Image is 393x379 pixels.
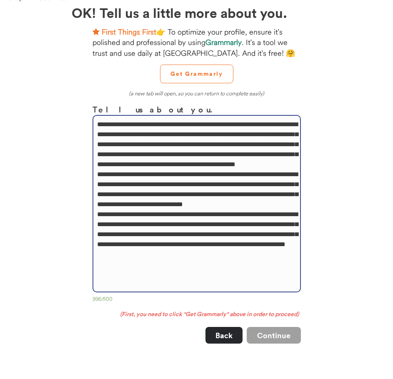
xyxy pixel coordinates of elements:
button: Get Grammarly [160,65,233,83]
button: Continue [247,327,301,344]
strong: Grammarly [205,37,242,47]
div: 👉 To optimize your profile, ensure it's polished and professional by using . It's a tool we trust... [93,27,301,58]
em: (a new tab will open, so you can return to complete easily) [129,90,264,97]
div: 996/500 [93,296,301,304]
button: Back [205,327,243,344]
strong: First Things First [102,27,156,37]
h3: Tell us about you. [93,103,301,115]
h2: OK! Tell us a little more about you. [72,2,322,22]
div: (First, you need to click "Get Grammarly" above in order to proceed) [93,310,301,319]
